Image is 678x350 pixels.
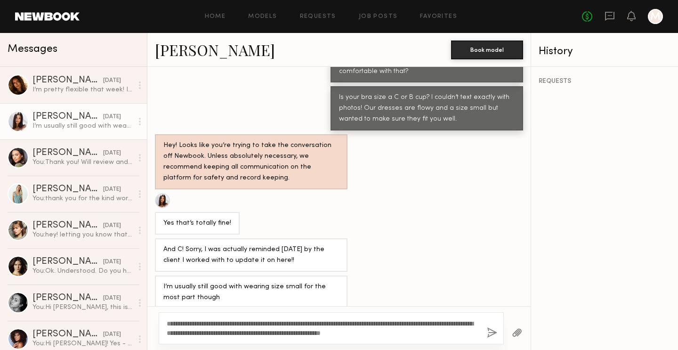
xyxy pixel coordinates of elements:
div: You: Ok. Understood. Do you have an Instagram or other photos you can share? I have an opening fo... [32,267,133,276]
div: [DATE] [103,294,121,303]
a: Models [248,14,277,20]
div: [DATE] [103,221,121,230]
div: You: Hi [PERSON_NAME], this is [PERSON_NAME] with [PERSON_NAME]. I just sent you an email to chec... [32,303,133,312]
div: You: thank you for the kind words! and congrats! i have a [DEMOGRAPHIC_DATA] so i understand what... [32,194,133,203]
div: I’m usually still good with wearing size small for the most part though [32,122,133,130]
a: Home [205,14,226,20]
a: [PERSON_NAME] [155,40,275,60]
div: [PERSON_NAME] [32,112,103,122]
div: You: hey! letting you know that ive been contacting newbook to edit the payment to $450 v. $600. ... [32,230,133,239]
a: Favorites [420,14,457,20]
div: [DATE] [103,185,121,194]
a: Job Posts [359,14,398,20]
div: [DATE] [103,330,121,339]
div: Hey! Looks like you’re trying to take the conversation off Newbook. Unless absolutely necessary, ... [163,140,339,184]
div: You: Thank you! Will review and get back you! [32,158,133,167]
div: I’m pretty flexible that week! I’ll probably bartend [DATE] night so [DATE] [DATE] or [DATE] woul... [32,85,133,94]
a: Book model [451,45,523,53]
div: [PERSON_NAME] [32,330,103,339]
div: [PERSON_NAME] [32,185,103,194]
div: I’m usually still good with wearing size small for the most part though [163,282,339,303]
span: Messages [8,44,57,55]
div: REQUESTS [539,78,670,85]
button: Book model [451,41,523,59]
div: Yes that’s totally fine! [163,218,231,229]
a: Requests [300,14,336,20]
div: [PERSON_NAME] [32,76,103,85]
div: You: Hi [PERSON_NAME]! Yes - Sitano! [DATE] is the official date. Do you live in [GEOGRAPHIC_DATA... [32,339,133,348]
div: [DATE] [103,76,121,85]
div: [DATE] [103,258,121,267]
a: M [648,9,663,24]
div: [DATE] [103,113,121,122]
div: Is your bra size a C or B cup? I couldn’t text exactly with photos! Our dresses are flowy and a s... [339,92,515,125]
div: And C! Sorry, I was actually reminded [DATE] by the client I worked with to update it on here!! [163,244,339,266]
div: History [539,46,670,57]
div: [DATE] [103,149,121,158]
div: [PERSON_NAME] [32,257,103,267]
div: [PERSON_NAME] [32,221,103,230]
div: [PERSON_NAME] [32,148,103,158]
div: [PERSON_NAME] [32,293,103,303]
